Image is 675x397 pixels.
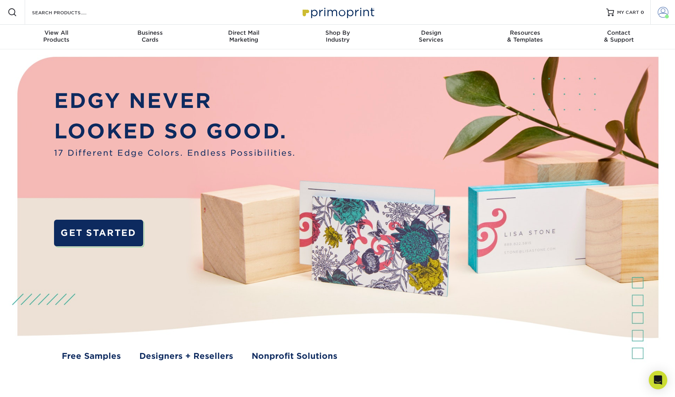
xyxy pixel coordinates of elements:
[54,220,143,246] a: GET STARTED
[197,25,291,49] a: Direct MailMarketing
[641,10,644,15] span: 0
[54,147,296,159] span: 17 Different Edge Colors. Endless Possibilities.
[384,29,478,43] div: Services
[62,350,121,362] a: Free Samples
[103,25,197,49] a: BusinessCards
[572,25,666,49] a: Contact& Support
[572,29,666,43] div: & Support
[384,25,478,49] a: DesignServices
[478,29,572,43] div: & Templates
[197,29,291,36] span: Direct Mail
[197,29,291,43] div: Marketing
[478,29,572,36] span: Resources
[572,29,666,36] span: Contact
[291,25,384,49] a: Shop ByIndustry
[10,29,103,36] span: View All
[252,350,337,362] a: Nonprofit Solutions
[291,29,384,36] span: Shop By
[649,371,667,389] div: Open Intercom Messenger
[478,25,572,49] a: Resources& Templates
[10,25,103,49] a: View AllProducts
[54,116,296,147] p: LOOKED SO GOOD.
[139,350,233,362] a: Designers + Resellers
[10,29,103,43] div: Products
[299,4,376,20] img: Primoprint
[54,86,296,116] p: EDGY NEVER
[384,29,478,36] span: Design
[291,29,384,43] div: Industry
[617,9,639,16] span: MY CART
[103,29,197,43] div: Cards
[103,29,197,36] span: Business
[31,8,107,17] input: SEARCH PRODUCTS.....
